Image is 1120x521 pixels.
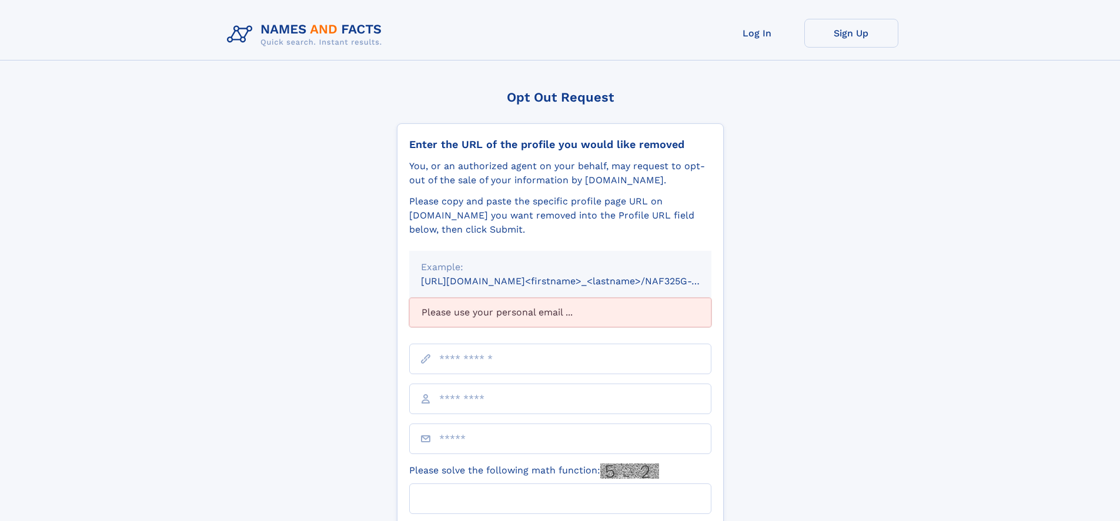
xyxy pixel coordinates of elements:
div: Please copy and paste the specific profile page URL on [DOMAIN_NAME] you want removed into the Pr... [409,194,711,237]
img: Logo Names and Facts [222,19,392,51]
div: Example: [421,260,700,274]
div: Enter the URL of the profile you would like removed [409,138,711,151]
div: Please use your personal email ... [409,298,711,327]
div: You, or an authorized agent on your behalf, may request to opt-out of the sale of your informatio... [409,159,711,187]
a: Sign Up [804,19,898,48]
a: Log In [710,19,804,48]
div: Opt Out Request [397,90,724,105]
small: [URL][DOMAIN_NAME]<firstname>_<lastname>/NAF325G-xxxxxxxx [421,275,734,287]
label: Please solve the following math function: [409,463,659,479]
